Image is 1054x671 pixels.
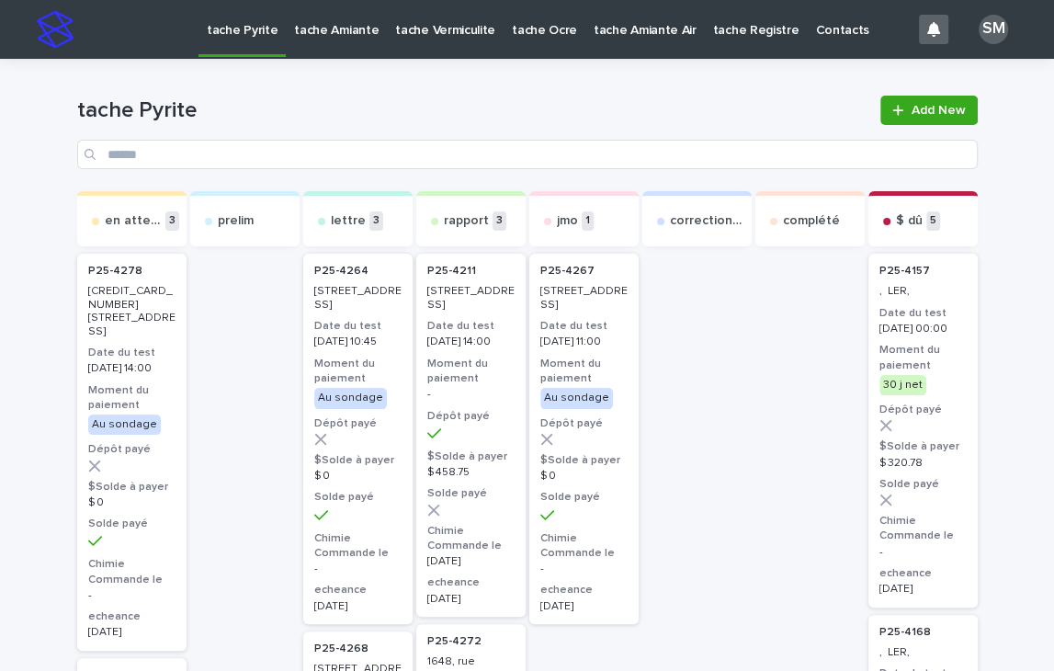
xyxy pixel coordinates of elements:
p: lettre [331,213,366,229]
h3: echeance [879,566,967,581]
div: SM [979,15,1008,44]
p: - [314,563,402,575]
a: Add New [880,96,977,125]
h3: $Solde à payer [427,449,515,464]
p: P25-4268 [314,643,368,655]
h3: Dépôt payé [314,416,402,431]
p: [STREET_ADDRESS] [540,285,628,312]
p: correction exp [670,213,744,229]
h3: echeance [88,609,176,624]
p: $ 458.75 [427,466,515,479]
input: Search [77,140,978,169]
p: [DATE] [427,593,515,606]
h3: Chimie Commande le [314,531,402,561]
p: P25-4272 [427,635,482,648]
p: [DATE] [314,600,402,613]
h3: Moment du paiement [314,357,402,386]
a: P25-4264 [STREET_ADDRESS]Date du test[DATE] 10:45Moment du paiementAu sondageDépôt payé$Solde à p... [303,254,413,624]
h3: echeance [540,583,628,597]
p: [DATE] 00:00 [879,323,967,335]
p: P25-4168 [879,626,931,639]
p: - [427,388,515,401]
p: [DATE] [427,555,515,568]
p: en attente [105,213,162,229]
p: [DATE] 14:00 [88,362,176,375]
div: 30 j net [879,375,926,395]
p: 5 [926,211,940,231]
p: $ 0 [540,470,628,483]
h3: Chimie Commande le [427,524,515,553]
h3: Date du test [88,346,176,360]
h3: $Solde à payer [540,453,628,468]
h3: Moment du paiement [427,357,515,386]
p: 1 [582,211,594,231]
div: Au sondage [540,388,613,408]
h3: Moment du paiement [540,357,628,386]
p: prelim [218,213,254,229]
p: [DATE] [879,583,967,596]
h3: Solde payé [879,477,967,492]
p: , LER, [879,646,967,659]
p: $ dû [896,213,923,229]
p: - [879,546,967,559]
p: [STREET_ADDRESS] [314,285,402,312]
span: Add New [912,104,966,117]
p: jmo [557,213,578,229]
h3: Dépôt payé [427,409,515,424]
a: P25-4211 [STREET_ADDRESS]Date du test[DATE] 14:00Moment du paiement-Dépôt payé$Solde à payer$ 458... [416,254,526,617]
p: [STREET_ADDRESS] [427,285,515,312]
p: [CREDIT_CARD_NUMBER][STREET_ADDRESS] [88,285,176,338]
p: P25-4211 [427,265,476,278]
p: P25-4267 [540,265,595,278]
p: [DATE] 11:00 [540,335,628,348]
p: 3 [369,211,383,231]
h3: Moment du paiement [88,383,176,413]
h3: Moment du paiement [879,343,967,372]
a: P25-4278 [CREDIT_CARD_NUMBER][STREET_ADDRESS]Date du test[DATE] 14:00Moment du paiementAu sondage... [77,254,187,651]
p: - [88,589,176,602]
h3: $Solde à payer [314,453,402,468]
h3: Chimie Commande le [88,557,176,586]
h3: $Solde à payer [88,480,176,495]
a: P25-4267 [STREET_ADDRESS]Date du test[DATE] 11:00Moment du paiementAu sondageDépôt payé$Solde à p... [529,254,639,624]
p: P25-4278 [88,265,142,278]
p: [DATE] 10:45 [314,335,402,348]
h3: Chimie Commande le [879,514,967,543]
p: 3 [493,211,506,231]
p: P25-4157 [879,265,930,278]
h3: $Solde à payer [879,439,967,454]
h3: Dépôt payé [879,403,967,417]
h3: Date du test [314,319,402,334]
img: stacker-logo-s-only.png [37,11,74,48]
p: - [540,563,628,575]
h3: echeance [427,575,515,590]
p: [DATE] [540,600,628,613]
p: P25-4264 [314,265,368,278]
p: $ 320.78 [879,457,967,470]
h3: Date du test [879,306,967,321]
a: P25-4157 , LER,Date du test[DATE] 00:00Moment du paiement30 j netDépôt payé$Solde à payer$ 320.78... [868,254,978,608]
h1: tache Pyrite [77,97,870,124]
h3: Date du test [540,319,628,334]
h3: Dépôt payé [540,416,628,431]
p: 3 [165,211,179,231]
h3: Chimie Commande le [540,531,628,561]
h3: Solde payé [88,517,176,531]
p: $ 0 [88,496,176,509]
div: Au sondage [314,388,387,408]
h3: Solde payé [427,486,515,501]
h3: Solde payé [540,490,628,505]
h3: Solde payé [314,490,402,505]
p: $ 0 [314,470,402,483]
h3: Date du test [427,319,515,334]
p: , LER, [879,285,967,298]
div: Au sondage [88,415,161,435]
p: complété [783,213,840,229]
p: [DATE] 14:00 [427,335,515,348]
